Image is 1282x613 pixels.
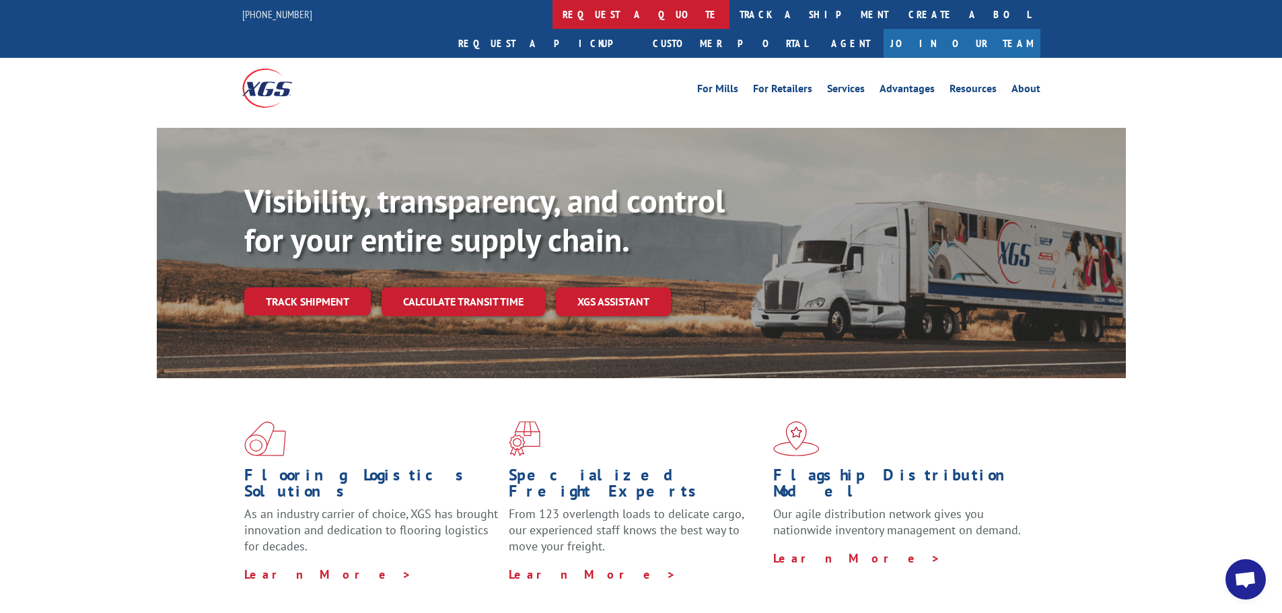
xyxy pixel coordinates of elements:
h1: Flagship Distribution Model [773,467,1028,506]
span: Our agile distribution network gives you nationwide inventory management on demand. [773,506,1021,538]
p: From 123 overlength loads to delicate cargo, our experienced staff knows the best way to move you... [509,506,763,566]
a: Advantages [880,83,935,98]
a: Learn More > [244,567,412,582]
a: Services [827,83,865,98]
a: Agent [818,29,884,58]
b: Visibility, transparency, and control for your entire supply chain. [244,180,725,260]
a: Calculate transit time [382,287,545,316]
a: For Retailers [753,83,812,98]
a: Resources [950,83,997,98]
h1: Flooring Logistics Solutions [244,467,499,506]
a: Track shipment [244,287,371,316]
a: Learn More > [509,567,676,582]
img: xgs-icon-flagship-distribution-model-red [773,421,820,456]
a: About [1011,83,1040,98]
a: For Mills [697,83,738,98]
img: xgs-icon-focused-on-flooring-red [509,421,540,456]
a: Join Our Team [884,29,1040,58]
a: Request a pickup [448,29,643,58]
span: As an industry carrier of choice, XGS has brought innovation and dedication to flooring logistics... [244,506,498,554]
a: [PHONE_NUMBER] [242,7,312,21]
img: xgs-icon-total-supply-chain-intelligence-red [244,421,286,456]
h1: Specialized Freight Experts [509,467,763,506]
a: Learn More > [773,550,941,566]
a: XGS ASSISTANT [556,287,671,316]
a: Open chat [1225,559,1266,600]
a: Customer Portal [643,29,818,58]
